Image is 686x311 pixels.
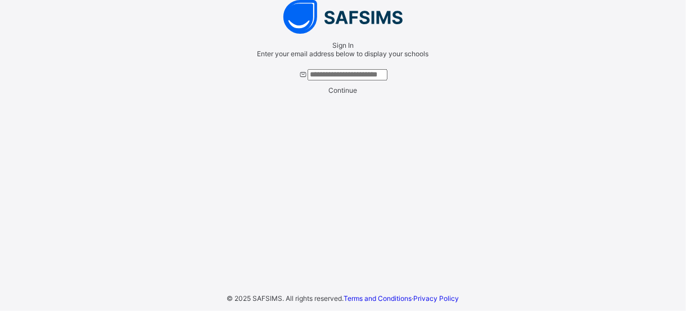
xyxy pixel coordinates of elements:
[227,294,344,303] span: © 2025 SAFSIMS. All rights reserved.
[329,86,358,94] span: Continue
[332,41,354,49] span: Sign In
[344,294,459,303] span: ·
[414,294,459,303] a: Privacy Policy
[344,294,412,303] a: Terms and Conditions
[258,49,429,58] span: Enter your email address below to display your schools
